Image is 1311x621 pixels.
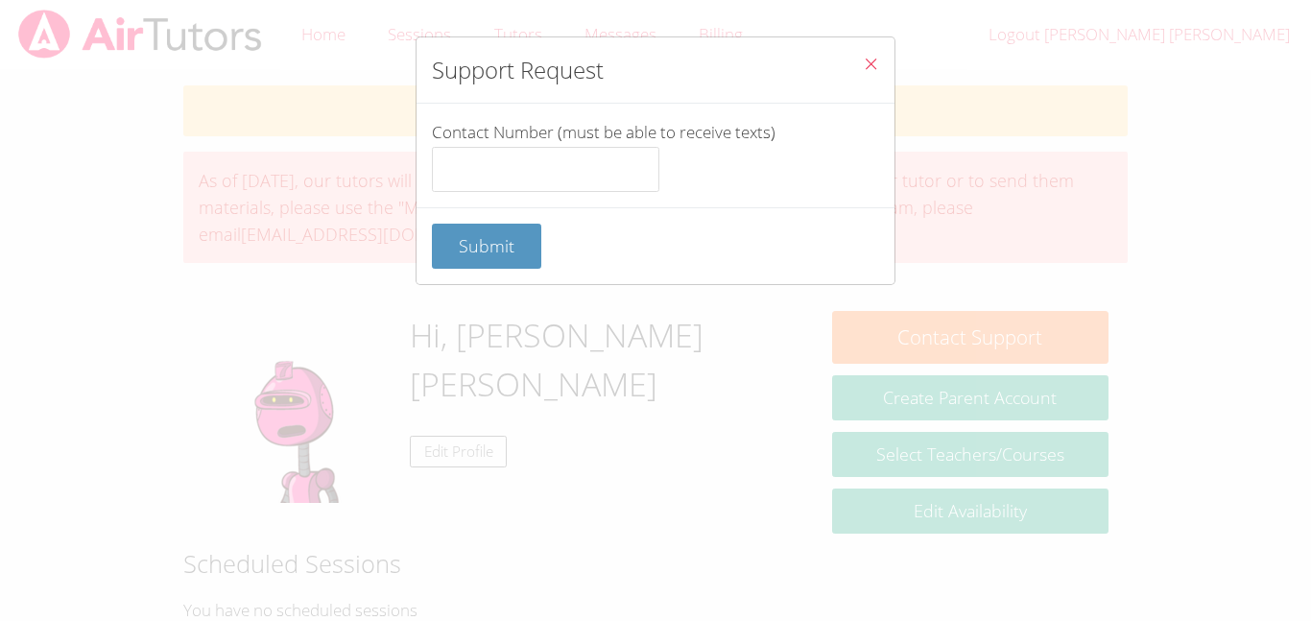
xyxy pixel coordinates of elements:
[432,147,659,193] input: Contact Number (must be able to receive texts)
[459,234,514,257] span: Submit
[432,53,604,87] h2: Support Request
[432,224,541,269] button: Submit
[432,121,879,192] label: Contact Number (must be able to receive texts)
[847,37,894,96] button: Close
